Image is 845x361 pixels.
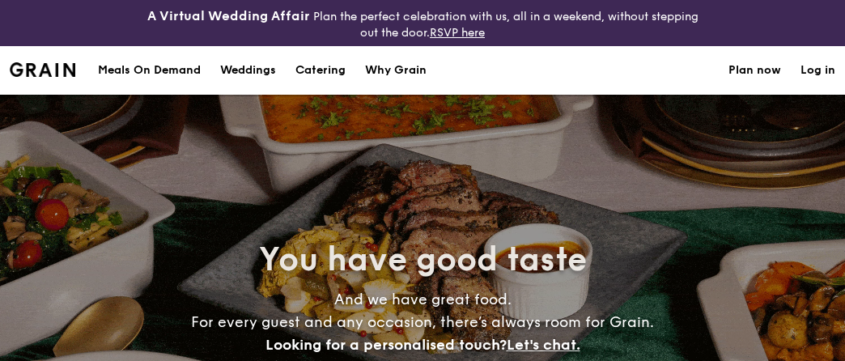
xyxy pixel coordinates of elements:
a: Logotype [10,62,75,77]
div: Meals On Demand [98,46,201,95]
a: Catering [286,46,355,95]
span: Looking for a personalised touch? [265,336,507,354]
a: Weddings [210,46,286,95]
a: Plan now [728,46,781,95]
a: Log in [800,46,835,95]
span: And we have great food. For every guest and any occasion, there’s always room for Grain. [191,291,654,354]
div: Plan the perfect celebration with us, all in a weekend, without stepping out the door. [141,6,704,40]
img: Grain [10,62,75,77]
a: Meals On Demand [88,46,210,95]
div: Why Grain [365,46,427,95]
a: Why Grain [355,46,436,95]
div: Weddings [220,46,276,95]
span: You have good taste [259,240,587,279]
a: RSVP here [430,26,485,40]
h4: A Virtual Wedding Affair [147,6,310,26]
span: Let's chat. [507,336,580,354]
h1: Catering [295,46,346,95]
